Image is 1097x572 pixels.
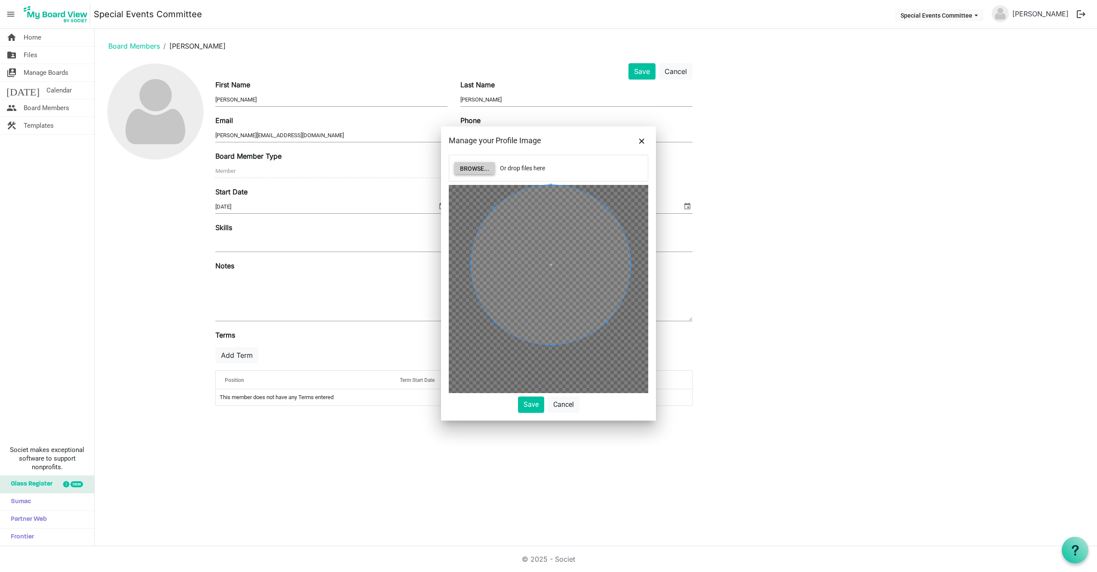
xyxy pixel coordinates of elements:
[659,63,693,80] button: Cancel
[108,42,160,50] a: Board Members
[3,6,19,22] span: menu
[215,151,282,161] label: Board Member Type
[6,493,31,510] span: Sumac
[225,377,244,383] span: Position
[628,63,656,80] button: Save
[437,200,447,212] span: select
[21,3,94,25] a: My Board View Logo
[216,389,692,406] td: This member does not have any Terms entered
[24,29,41,46] span: Home
[400,377,435,383] span: Term Start Date
[1009,5,1072,22] a: [PERSON_NAME]
[70,481,83,487] div: new
[6,529,34,546] span: Frontier
[24,64,68,81] span: Manage Boards
[454,162,495,174] button: Browse...
[94,6,202,23] a: Special Events Committee
[6,99,17,117] span: people
[215,330,235,340] label: Terms
[215,347,258,363] button: Add Term
[215,261,234,271] label: Notes
[24,99,69,117] span: Board Members
[6,82,40,99] span: [DATE]
[6,46,17,64] span: folder_shared
[1072,5,1090,23] button: logout
[6,64,17,81] span: switch_account
[635,134,648,147] button: Close
[46,82,72,99] span: Calendar
[522,555,575,563] a: © 2025 - Societ
[4,446,90,471] span: Societ makes exceptional software to support nonprofits.
[6,29,17,46] span: home
[24,117,54,134] span: Templates
[107,64,203,160] img: no-profile-picture.svg
[895,9,984,21] button: Special Events Committee dropdownbutton
[460,115,481,126] label: Phone
[518,397,544,413] button: Save
[215,80,250,90] label: First Name
[215,187,248,197] label: Start Date
[21,3,90,25] img: My Board View Logo
[215,115,233,126] label: Email
[500,165,545,172] span: Or drop files here
[6,511,47,528] span: Partner Web
[449,134,608,147] div: Manage your Profile Image
[548,397,579,413] button: Cancel
[460,80,495,90] label: Last Name
[160,41,226,51] li: [PERSON_NAME]
[24,46,37,64] span: Files
[682,200,693,212] span: select
[215,222,232,233] label: Skills
[6,476,52,493] span: Glass Register
[6,117,17,134] span: construction
[992,5,1009,22] img: no-profile-picture.svg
